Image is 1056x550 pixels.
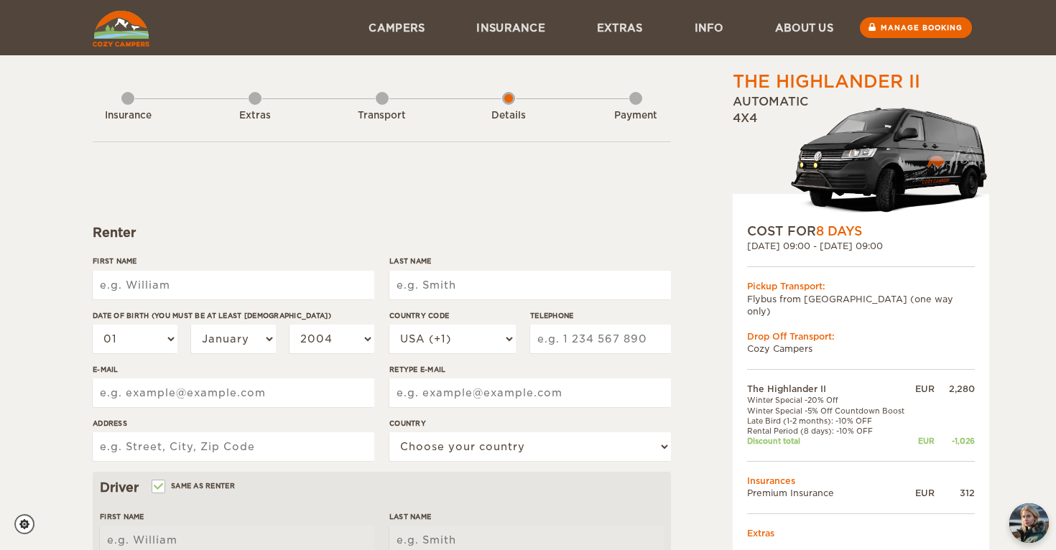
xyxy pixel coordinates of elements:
label: Retype E-mail [389,364,671,375]
div: Driver [100,479,664,496]
div: COST FOR [747,223,975,240]
label: Same as renter [153,479,235,493]
td: Discount total [747,436,912,446]
div: EUR [912,436,935,446]
div: Transport [343,109,422,123]
td: Late Bird (1-2 months): -10% OFF [747,416,912,426]
img: Cozy Campers [93,11,149,47]
td: Insurances [747,475,975,487]
div: EUR [912,383,935,395]
div: Insurance [88,109,167,123]
td: Premium Insurance [747,487,912,499]
input: e.g. William [93,271,374,299]
a: Cookie settings [14,514,44,534]
label: Last Name [389,256,671,266]
td: Flybus from [GEOGRAPHIC_DATA] (one way only) [747,293,975,317]
label: E-mail [93,364,374,375]
img: stor-langur-223.png [790,98,989,223]
label: Country [389,418,671,429]
label: Country Code [389,310,516,321]
td: Cozy Campers [747,342,975,355]
input: e.g. 1 234 567 890 [530,325,671,353]
div: Payment [596,109,675,123]
div: Renter [93,224,671,241]
td: The Highlander II [747,383,912,395]
td: Rental Period (8 days): -10% OFF [747,426,912,436]
div: -1,026 [935,436,975,446]
input: e.g. example@example.com [389,378,671,407]
label: Date of birth (You must be at least [DEMOGRAPHIC_DATA]) [93,310,374,321]
div: Pickup Transport: [747,280,975,292]
div: 2,280 [935,383,975,395]
div: Details [469,109,548,123]
div: EUR [912,487,935,499]
input: Same as renter [153,483,162,493]
button: chat-button [1009,503,1049,543]
label: First Name [93,256,374,266]
input: e.g. example@example.com [93,378,374,407]
div: Automatic 4x4 [733,94,989,223]
div: 312 [935,487,975,499]
label: Telephone [530,310,671,321]
div: Drop Off Transport: [747,330,975,342]
div: Extras [216,109,295,123]
td: Extras [747,527,975,539]
td: Winter Special -20% Off [747,395,912,405]
label: Last Name [389,511,664,522]
label: First Name [100,511,374,522]
div: [DATE] 09:00 - [DATE] 09:00 [747,240,975,252]
td: Winter Special -5% Off Countdown Boost [747,406,912,416]
label: Address [93,418,374,429]
span: 8 Days [816,224,862,238]
div: The Highlander II [733,70,920,94]
a: Manage booking [860,17,972,38]
input: e.g. Street, City, Zip Code [93,432,374,461]
input: e.g. Smith [389,271,671,299]
img: Freyja at Cozy Campers [1009,503,1049,543]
